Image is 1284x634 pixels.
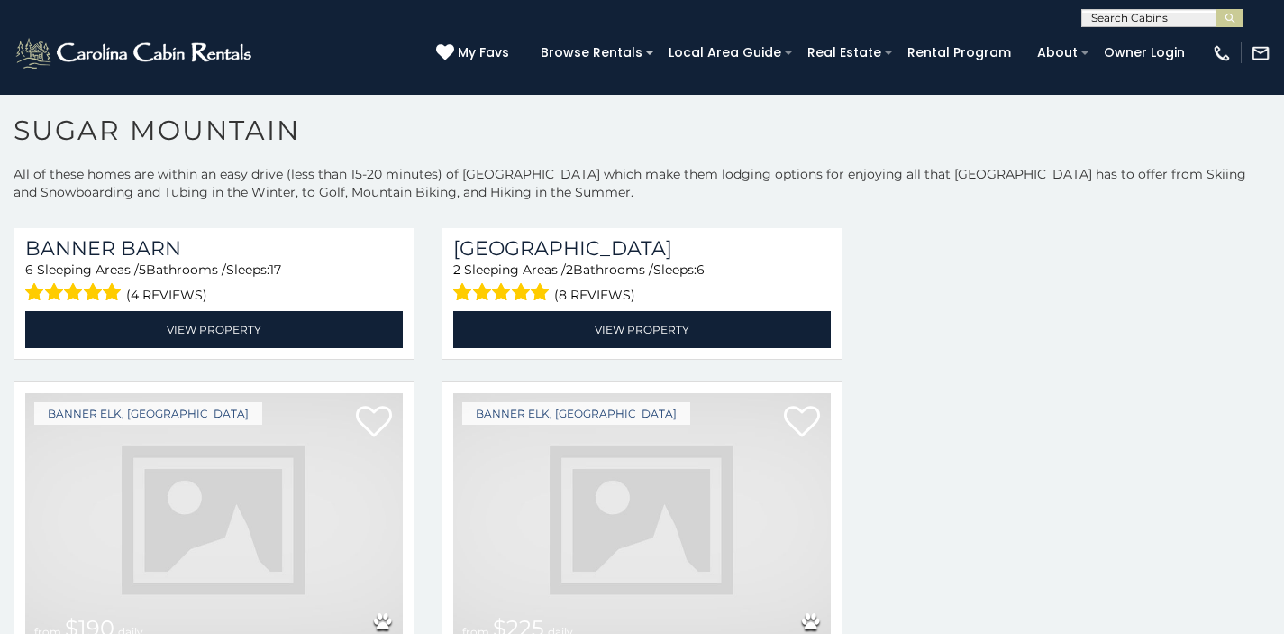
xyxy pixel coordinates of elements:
[453,261,831,307] div: Sleeping Areas / Bathrooms / Sleeps:
[898,39,1020,67] a: Rental Program
[697,262,705,278] span: 6
[453,236,831,261] h3: Bearfoot Lodge
[139,262,146,278] span: 5
[126,283,207,307] span: (4 reviews)
[453,236,831,261] a: [GEOGRAPHIC_DATA]
[660,39,790,67] a: Local Area Guide
[436,43,514,63] a: My Favs
[798,39,890,67] a: Real Estate
[269,262,281,278] span: 17
[554,283,635,307] span: (8 reviews)
[1028,39,1087,67] a: About
[25,311,403,348] a: View Property
[14,35,257,71] img: White-1-2.png
[34,402,262,425] a: Banner Elk, [GEOGRAPHIC_DATA]
[1095,39,1194,67] a: Owner Login
[458,43,509,62] span: My Favs
[784,404,820,442] a: Add to favorites
[566,262,573,278] span: 2
[453,311,831,348] a: View Property
[25,261,403,307] div: Sleeping Areas / Bathrooms / Sleeps:
[1251,43,1270,63] img: mail-regular-white.png
[25,262,33,278] span: 6
[462,402,690,425] a: Banner Elk, [GEOGRAPHIC_DATA]
[25,236,403,261] a: Banner Barn
[532,39,651,67] a: Browse Rentals
[453,262,460,278] span: 2
[1212,43,1232,63] img: phone-regular-white.png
